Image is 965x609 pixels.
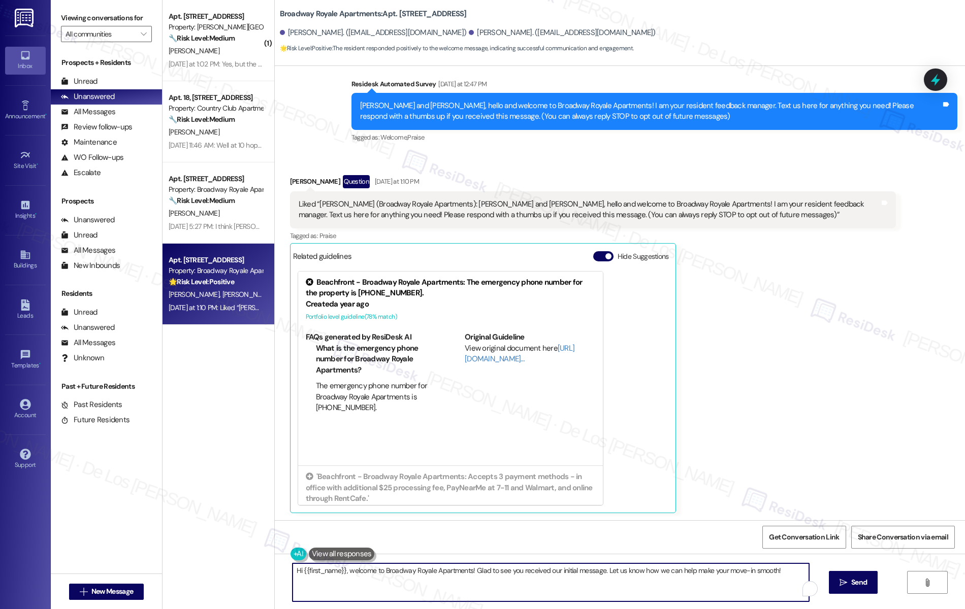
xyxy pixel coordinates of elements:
a: Inbox [5,47,46,74]
span: [PERSON_NAME] [169,46,219,55]
div: 'Beachfront - Broadway Royale Apartments: Accepts 3 payment methods - in office with additional $... [306,471,595,504]
button: New Message [69,584,144,600]
i:  [141,30,146,38]
b: Original Guideline [465,332,525,342]
button: Share Conversation via email [851,526,955,549]
div: Beachfront - Broadway Royale Apartments: The emergency phone number for the property is [PHONE_NU... [306,277,595,299]
a: Templates • [5,346,46,374]
span: Welcome , [380,133,407,142]
a: [URL][DOMAIN_NAME]… [465,343,574,364]
b: FAQs generated by ResiDesk AI [306,332,411,342]
div: Unanswered [61,215,115,225]
div: Property: [PERSON_NAME][GEOGRAPHIC_DATA] Apartments [169,22,263,32]
div: Unread [61,307,98,318]
span: • [35,211,37,218]
span: • [45,111,47,118]
a: Insights • [5,196,46,224]
strong: 🔧 Risk Level: Medium [169,115,235,124]
div: All Messages [61,245,115,256]
div: Past Residents [61,399,122,410]
button: Send [829,571,878,594]
a: Buildings [5,246,46,274]
div: Apt. [STREET_ADDRESS] [169,174,263,184]
strong: 🔧 Risk Level: Medium [169,33,235,43]
div: Future Residents [61,415,130,425]
i:  [80,588,87,596]
a: Leads [5,296,46,324]
div: Unanswered [61,91,115,102]
div: Tagged as: [351,130,957,145]
div: Prospects [51,196,162,207]
span: Praise [407,133,424,142]
div: Apt. [STREET_ADDRESS] [169,255,263,265]
div: WO Follow-ups [61,152,123,163]
div: Apt. 18, [STREET_ADDRESS] [169,92,263,103]
div: Maintenance [61,137,117,148]
div: Related guidelines [293,251,352,266]
i:  [840,579,847,587]
div: Portfolio level guideline ( 78 % match) [306,312,595,322]
a: Support [5,446,46,473]
span: New Message [91,586,133,597]
div: [DATE] at 12:47 PM [436,79,487,89]
span: : The resident responded positively to the welcome message, indicating successful communication a... [280,43,634,54]
a: Account [5,396,46,423]
div: Unread [61,230,98,241]
span: • [37,161,38,168]
span: Praise [319,231,336,240]
div: [DATE] at 1:02 PM: Yes, but the roaches issue still not resolve. [169,59,344,69]
button: Get Conversation Link [762,526,846,549]
div: Review follow-ups [61,122,132,132]
div: [DATE] 11:46 AM: Well at 10 hopefully [DATE]. Have a great rest of the day 😀 [169,141,390,150]
span: [PERSON_NAME] [169,290,222,299]
span: [PERSON_NAME] [169,209,219,218]
div: [DATE] 5:27 PM: I think [PERSON_NAME] fixed it. Lid is a little bend but covered. [PERSON_NAME] i... [169,222,514,231]
div: Property: Country Club Apartments [169,103,263,114]
span: Send [851,577,867,588]
div: Created a year ago [306,504,595,515]
b: Broadway Royale Apartments: Apt. [STREET_ADDRESS] [280,9,467,19]
div: Tagged as: [290,228,896,243]
div: Past + Future Residents [51,381,162,392]
div: [DATE] at 1:10 PM [372,176,419,187]
span: • [39,360,41,367]
div: Question [343,175,370,188]
strong: 🌟 Risk Level: Positive [280,44,332,52]
textarea: To enrich screen reader interactions, please activate Accessibility in Grammarly extension settings [293,563,810,601]
span: Get Conversation Link [769,532,839,543]
div: Escalate [61,167,101,178]
strong: 🌟 Risk Level: Positive [169,277,234,286]
div: Unknown [61,353,104,363]
div: Property: Broadway Royale Apartments [169,184,263,195]
div: Created a year ago [306,299,595,310]
li: What is the emergency phone number for Broadway Royale Apartments? [316,343,436,376]
div: New Inbounds [61,260,120,271]
div: [PERSON_NAME] and [PERSON_NAME], hello and welcome to Broadway Royale Apartments! I am your resid... [360,100,941,122]
div: [PERSON_NAME] [290,175,896,191]
div: Property: Broadway Royale Apartments [169,265,263,276]
span: Share Conversation via email [858,532,948,543]
label: Viewing conversations for [61,10,152,26]
span: [PERSON_NAME] [169,127,219,137]
strong: 🔧 Risk Level: Medium [169,196,235,205]
div: Apt. [STREET_ADDRESS] [169,11,263,22]
div: Residents [51,288,162,299]
div: Unread [61,76,98,87]
div: All Messages [61,107,115,117]
div: [PERSON_NAME]. ([EMAIL_ADDRESS][DOMAIN_NAME]) [469,27,656,38]
div: [PERSON_NAME]. ([EMAIL_ADDRESS][DOMAIN_NAME]) [280,27,467,38]
i:  [923,579,931,587]
div: Liked “[PERSON_NAME] (Broadway Royale Apartments): [PERSON_NAME] and [PERSON_NAME], hello and wel... [299,199,880,221]
span: [PERSON_NAME] [222,290,273,299]
label: Hide Suggestions [618,251,669,262]
img: ResiDesk Logo [15,9,36,27]
input: All communities [66,26,136,42]
li: The emergency phone number for Broadway Royale Apartments is [PHONE_NUMBER]. [316,381,436,413]
div: Prospects + Residents [51,57,162,68]
a: Site Visit • [5,147,46,174]
div: All Messages [61,337,115,348]
div: View original document here [465,343,595,365]
div: Unanswered [61,322,115,333]
div: Residesk Automated Survey [351,79,957,93]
